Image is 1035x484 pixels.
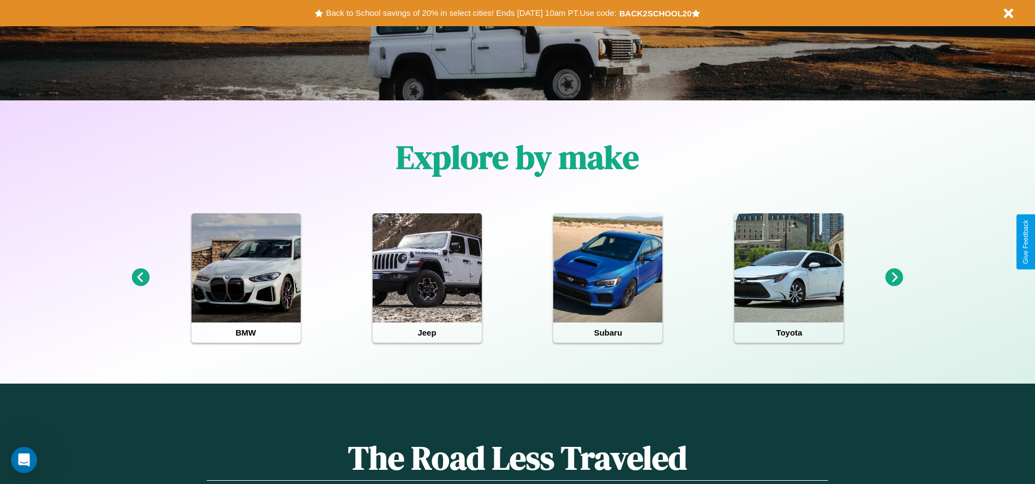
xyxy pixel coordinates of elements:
[11,447,37,473] iframe: Intercom live chat
[619,9,692,18] b: BACK2SCHOOL20
[192,322,301,343] h4: BMW
[207,435,828,481] h1: The Road Less Traveled
[373,322,482,343] h4: Jeep
[1022,220,1030,264] div: Give Feedback
[553,322,662,343] h4: Subaru
[734,322,843,343] h4: Toyota
[396,135,639,180] h1: Explore by make
[323,5,619,21] button: Back to School savings of 20% in select cities! Ends [DATE] 10am PT.Use code:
